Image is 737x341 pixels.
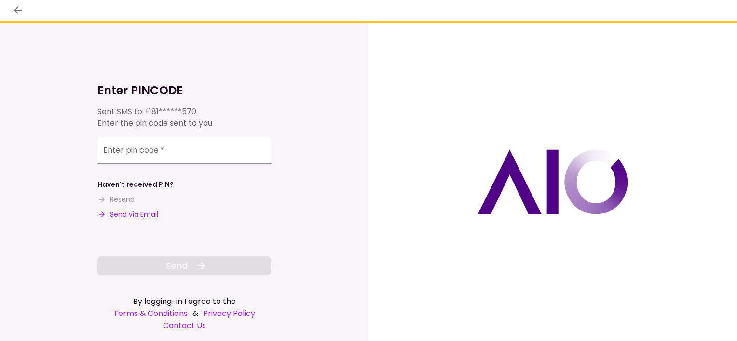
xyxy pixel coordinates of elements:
img: AIO logo [478,149,628,214]
a: Contact Us [97,319,271,331]
button: Send via Email [97,210,158,220]
div: Sent SMS to Enter the pin code sent to you [97,106,271,129]
div: & [97,307,271,319]
div: Haven't received PIN? [97,180,174,190]
a: Terms & Conditions [113,307,188,319]
a: Privacy Policy [203,307,255,319]
h1: Enter PINCODE [97,83,271,98]
span: Send [166,259,188,272]
div: By logging-in I agree to the [97,295,271,307]
button: Send [97,256,271,275]
button: Resend [97,195,135,205]
button: back [10,2,26,18]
